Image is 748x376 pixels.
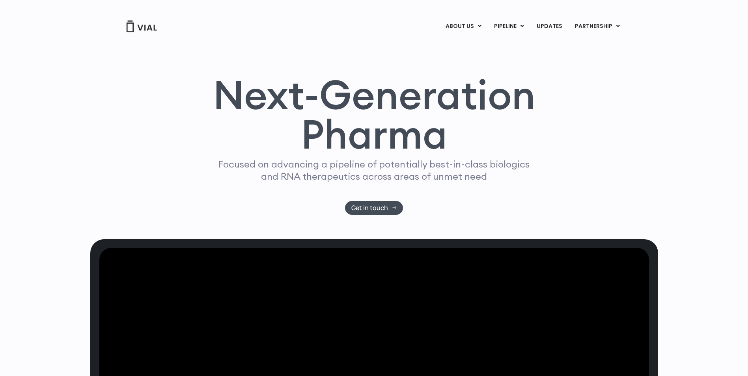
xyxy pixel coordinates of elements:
span: Get in touch [351,205,388,211]
a: ABOUT USMenu Toggle [439,20,487,33]
h1: Next-Generation Pharma [203,75,545,154]
a: PARTNERSHIPMenu Toggle [569,20,626,33]
p: Focused on advancing a pipeline of potentially best-in-class biologics and RNA therapeutics acros... [215,158,533,182]
a: PIPELINEMenu Toggle [488,20,530,33]
a: UPDATES [530,20,568,33]
a: Get in touch [345,201,403,215]
img: Vial Logo [126,20,157,32]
